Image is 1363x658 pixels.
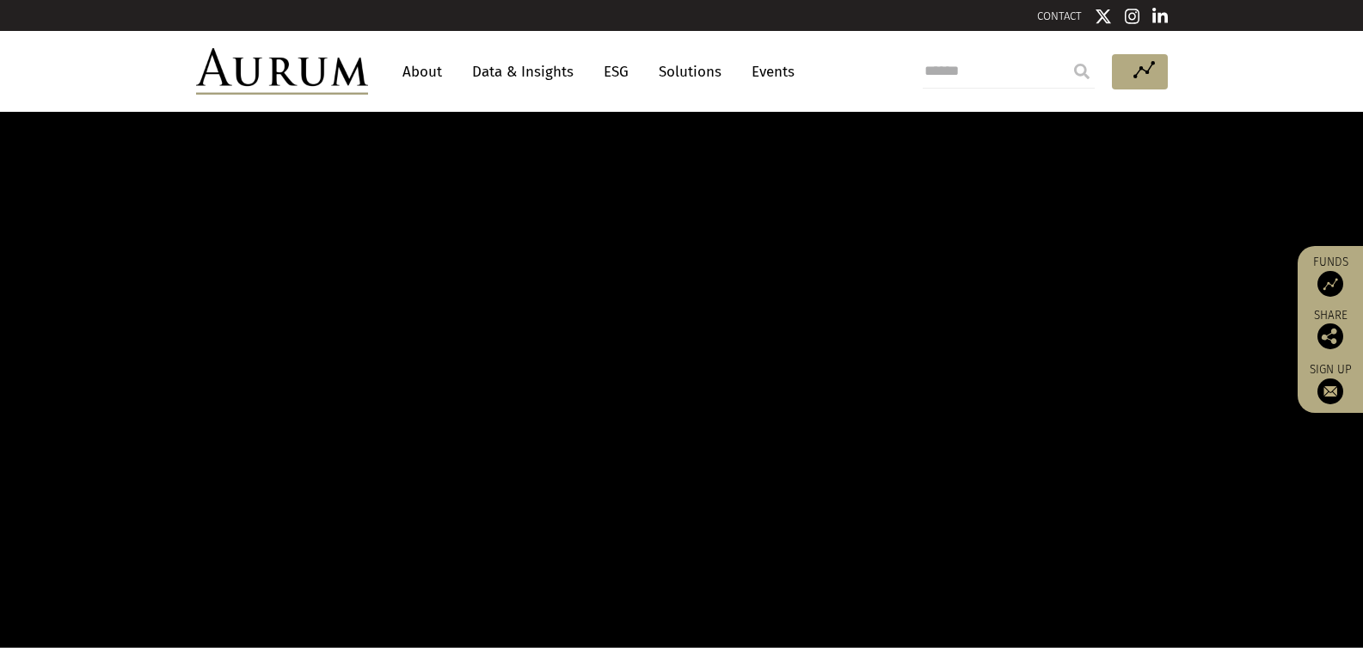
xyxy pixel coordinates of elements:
a: Sign up [1306,362,1354,404]
a: Funds [1306,255,1354,297]
a: ESG [595,56,637,88]
input: Submit [1065,54,1099,89]
img: Share this post [1317,323,1343,349]
img: Instagram icon [1125,8,1140,25]
div: Share [1306,310,1354,349]
a: About [394,56,451,88]
a: Events [743,56,795,88]
img: Linkedin icon [1152,8,1168,25]
img: Twitter icon [1095,8,1112,25]
img: Sign up to our newsletter [1317,378,1343,404]
a: CONTACT [1037,9,1082,22]
a: Solutions [650,56,730,88]
img: Access Funds [1317,271,1343,297]
img: Aurum [196,48,368,95]
a: Data & Insights [464,56,582,88]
